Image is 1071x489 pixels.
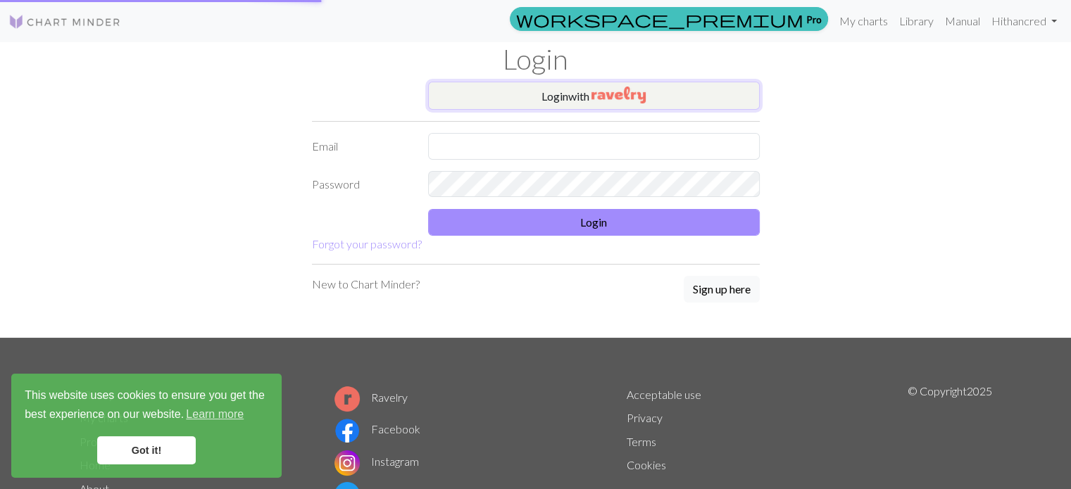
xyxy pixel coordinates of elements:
[25,387,268,425] span: This website uses cookies to ensure you get the best experience on our website.
[334,418,360,443] img: Facebook logo
[11,374,282,478] div: cookieconsent
[939,7,986,35] a: Manual
[627,388,701,401] a: Acceptable use
[184,404,246,425] a: learn more about cookies
[334,455,419,468] a: Instagram
[334,450,360,476] img: Instagram logo
[8,13,121,30] img: Logo
[894,7,939,35] a: Library
[97,436,196,464] a: dismiss cookie message
[334,422,420,436] a: Facebook
[428,209,760,236] button: Login
[334,390,408,404] a: Ravelry
[627,458,666,471] a: Cookies
[334,386,360,412] img: Ravelry logo
[627,435,656,448] a: Terms
[428,82,760,110] button: Loginwith
[312,276,420,293] p: New to Chart Minder?
[71,42,1001,76] h1: Login
[684,276,760,304] a: Sign up here
[591,87,646,103] img: Ravelry
[684,276,760,303] button: Sign up here
[303,133,420,160] label: Email
[627,411,663,424] a: Privacy
[510,7,828,31] a: Pro
[516,9,803,29] span: workspace_premium
[986,7,1063,35] a: Hithancred
[312,237,422,250] a: Forgot your password?
[834,7,894,35] a: My charts
[303,171,420,198] label: Password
